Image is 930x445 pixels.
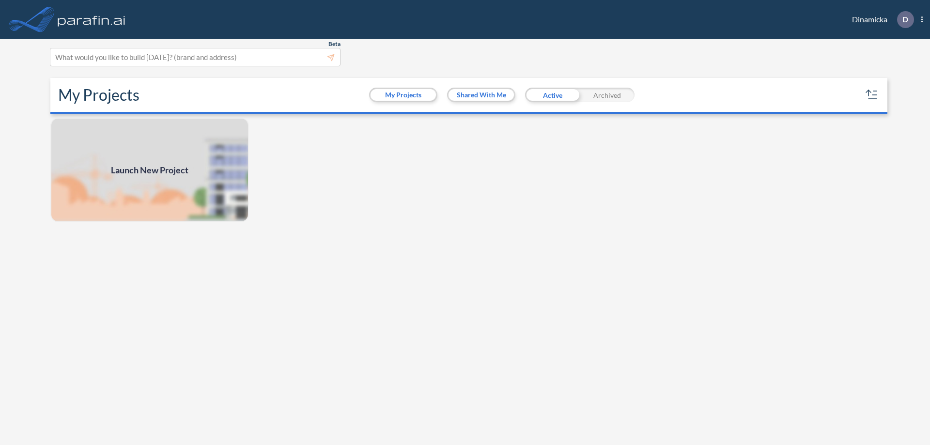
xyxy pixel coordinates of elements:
[902,15,908,24] p: D
[50,118,249,222] a: Launch New Project
[56,10,127,29] img: logo
[58,86,139,104] h2: My Projects
[111,164,188,177] span: Launch New Project
[864,87,880,103] button: sort
[371,89,436,101] button: My Projects
[449,89,514,101] button: Shared With Me
[50,118,249,222] img: add
[328,40,341,48] span: Beta
[580,88,635,102] div: Archived
[525,88,580,102] div: Active
[837,11,923,28] div: Dinamicka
